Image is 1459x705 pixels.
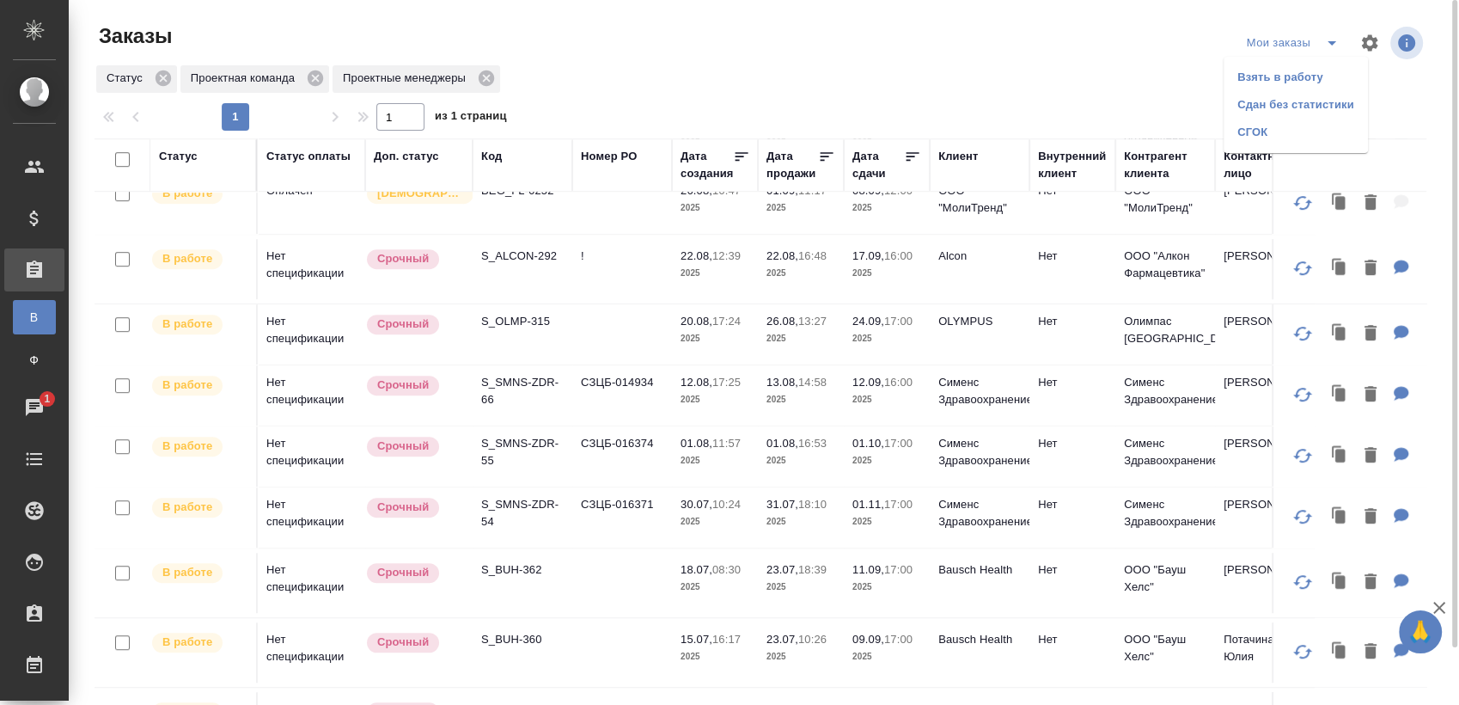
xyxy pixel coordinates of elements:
p: Срочный [377,250,429,267]
p: 2025 [681,513,749,530]
p: Проектные менеджеры [343,70,472,87]
button: Удалить [1356,251,1385,286]
p: 2025 [852,648,921,665]
div: Выставляет ПМ после принятия заказа от КМа [150,182,247,205]
p: 31.07, [766,498,798,511]
p: Сименс Здравоохранение [1124,435,1206,469]
div: Выставляется автоматически, если на указанный объем услуг необходимо больше времени в стандартном... [365,248,464,271]
p: 18:39 [798,563,827,576]
p: 23.07, [766,563,798,576]
p: Сименс Здравоохранение [938,496,1021,530]
button: Клонировать [1323,377,1356,413]
p: 2025 [852,579,921,596]
p: 30.07, [681,498,712,511]
div: Выставляется автоматически, если на указанный объем услуг необходимо больше времени в стандартном... [365,435,464,458]
p: S_SMNS-ZDR-54 [481,496,564,530]
p: Олимпас [GEOGRAPHIC_DATA] [1124,313,1206,347]
button: 🙏 [1399,610,1442,653]
div: Статус [96,65,177,93]
td: [PERSON_NAME] [1215,426,1315,487]
p: 2025 [766,579,835,596]
a: 1 [4,386,64,429]
div: Выставляется автоматически, если на указанный объем услуг необходимо больше времени в стандартном... [365,496,464,519]
a: Ф [13,343,56,377]
button: Обновить [1282,496,1323,537]
p: Срочный [377,377,429,394]
div: Выставляет ПМ после принятия заказа от КМа [150,248,247,271]
p: 16:00 [884,376,913,389]
p: В работе [162,185,212,202]
p: 2025 [681,330,749,347]
p: В работе [162,499,212,516]
p: 13:27 [798,315,827,328]
td: [PERSON_NAME] [1215,553,1315,613]
div: Выставляет ПМ после принятия заказа от КМа [150,313,247,336]
p: 12:39 [712,249,741,262]
p: 22.08, [681,249,712,262]
button: Обновить [1282,182,1323,224]
p: 20.08, [681,315,712,328]
button: Удалить [1356,565,1385,600]
div: Проектные менеджеры [333,65,500,93]
p: 16:53 [798,437,827,450]
button: Клонировать [1323,251,1356,286]
p: ООО "МолиТренд" [938,182,1021,217]
li: Взять в работу [1224,64,1368,91]
p: [DEMOGRAPHIC_DATA] [377,185,463,202]
button: Обновить [1282,561,1323,603]
p: Проектная команда [191,70,301,87]
span: 🙏 [1406,614,1435,650]
p: Нет [1038,248,1107,265]
p: 26.08, [766,315,798,328]
p: 24.09, [852,315,884,328]
li: СГОК [1224,119,1368,146]
button: Обновить [1282,248,1323,289]
p: Статус [107,70,149,87]
p: Alcon [938,248,1021,265]
button: Клонировать [1323,500,1356,535]
p: S_SMNS-ZDR-66 [481,374,564,408]
button: Удалить [1356,438,1385,474]
td: [PERSON_NAME] [1215,304,1315,365]
button: Обновить [1282,631,1323,672]
span: Заказы [95,22,172,50]
div: Выставляет ПМ после принятия заказа от КМа [150,374,247,397]
p: 2025 [852,452,921,469]
p: Срочный [377,438,429,455]
td: [PERSON_NAME] [1215,174,1315,234]
p: Нет [1038,631,1107,648]
button: Клонировать [1323,438,1356,474]
p: 23.07, [766,633,798,646]
p: 2025 [766,330,835,347]
p: Нет [1038,435,1107,452]
p: Нет [1038,561,1107,579]
div: Клиент [938,148,978,165]
p: 08:30 [712,563,741,576]
a: В [13,300,56,334]
p: Нет [1038,496,1107,513]
p: В работе [162,564,212,581]
button: Клонировать [1323,565,1356,600]
p: 2025 [766,513,835,530]
p: 2025 [766,265,835,282]
p: Сименс Здравоохранение [1124,374,1206,408]
div: Выставляет ПМ после принятия заказа от КМа [150,435,247,458]
div: Выставляет ПМ после принятия заказа от КМа [150,496,247,519]
p: 17:00 [884,498,913,511]
p: 18.07, [681,563,712,576]
p: S_BUH-362 [481,561,564,579]
p: 17:00 [884,437,913,450]
p: 10:24 [712,498,741,511]
p: 17:00 [884,563,913,576]
p: 12.08, [681,376,712,389]
td: СЗЦБ-016371 [572,487,672,548]
button: Клонировать [1323,634,1356,670]
p: 2025 [852,199,921,217]
p: Нет [1038,374,1107,391]
button: Обновить [1282,374,1323,415]
p: Срочный [377,634,429,651]
div: Дата продажи [766,148,818,182]
p: В работе [162,377,212,394]
p: 2025 [852,330,921,347]
p: 10:26 [798,633,827,646]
